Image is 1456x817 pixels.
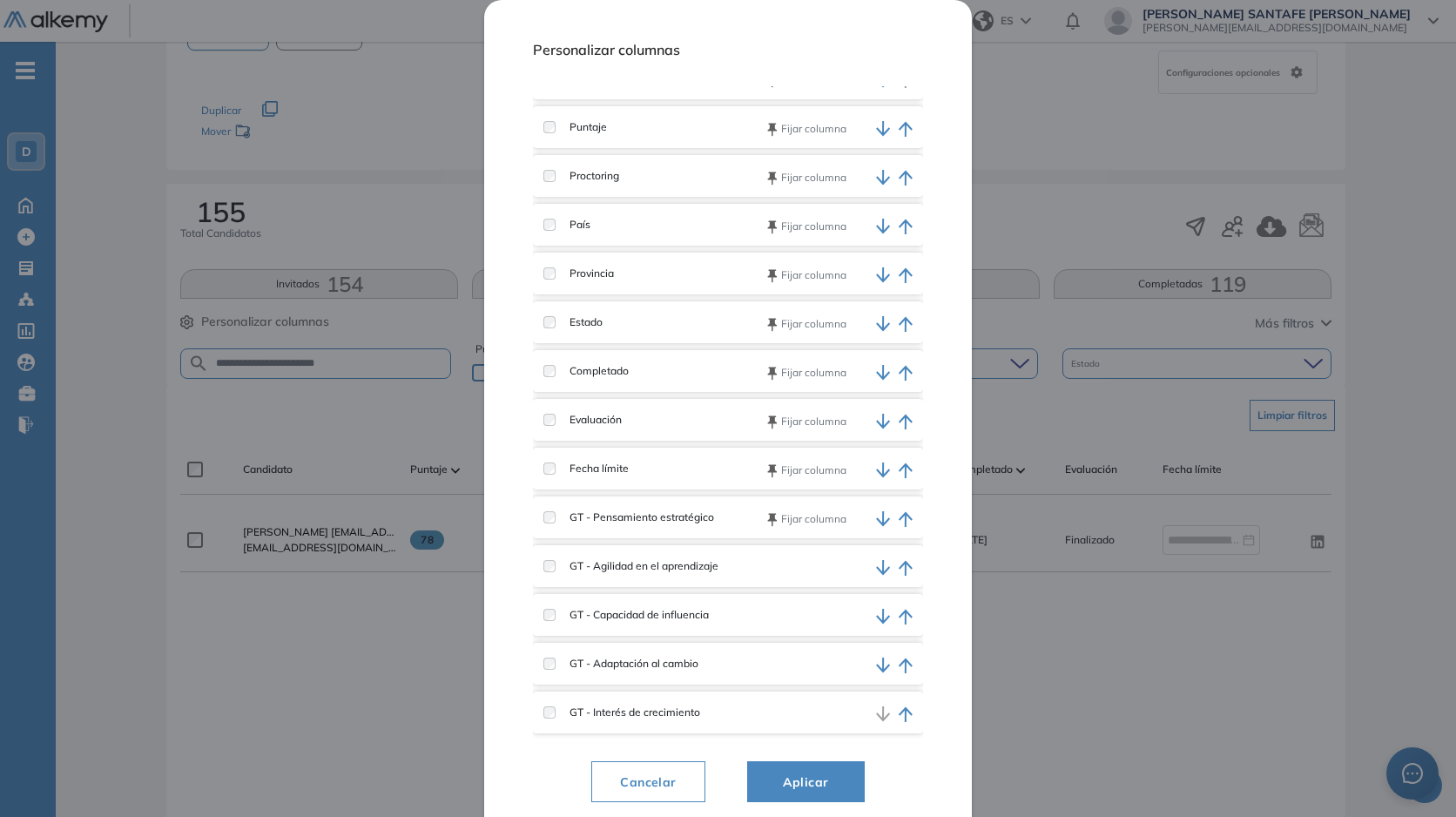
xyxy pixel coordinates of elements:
button: Aplicar [747,761,865,803]
label: GT - Adaptación al cambio [556,656,698,672]
h1: Personalizar columnas [533,42,923,79]
button: Fijar columna [767,267,846,283]
button: Fijar columna [767,170,846,186]
label: Provincia [556,266,614,281]
button: Cancelar [591,761,704,803]
label: Proctoring [556,168,619,184]
label: GT - Interés de crecimiento [556,705,700,720]
label: Fecha límite [556,461,629,476]
label: Evaluación [556,412,622,428]
button: Fijar columna [767,414,846,429]
label: País [556,217,590,233]
label: GT - Capacidad de influencia [556,607,709,623]
label: Completado [556,363,629,379]
label: GT - Agilidad en el aprendizaje [556,558,718,574]
button: Fijar columna [767,511,846,527]
button: Fijar columna [767,365,846,381]
button: Fijar columna [767,219,846,234]
button: Fijar columna [767,121,846,137]
button: Fijar columna [767,316,846,332]
span: Aplicar [769,772,843,793]
label: Estado [556,314,603,330]
span: Cancelar [606,772,690,793]
label: GT - Pensamiento estratégico [556,510,714,525]
button: Fijar columna [767,463,846,478]
label: Puntaje [556,119,607,135]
